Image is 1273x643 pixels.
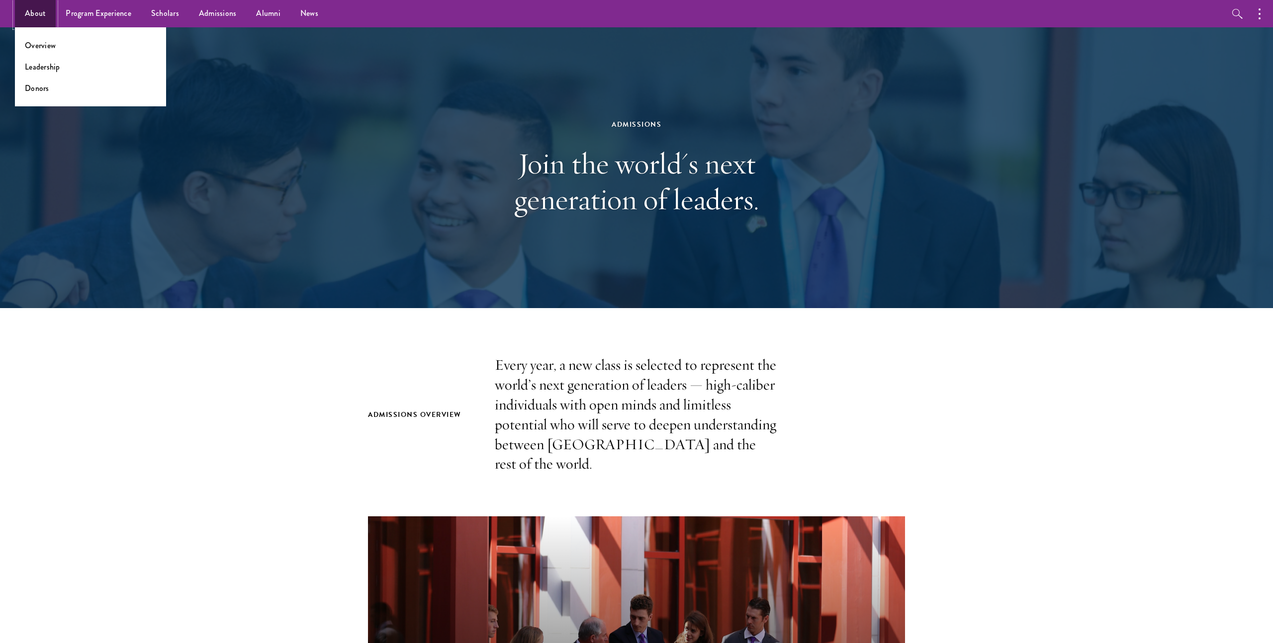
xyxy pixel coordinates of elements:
[495,355,778,474] p: Every year, a new class is selected to represent the world’s next generation of leaders — high-ca...
[25,61,60,73] a: Leadership
[465,146,808,217] h1: Join the world's next generation of leaders.
[465,118,808,131] div: Admissions
[368,408,475,421] h2: Admissions Overview
[25,82,49,94] a: Donors
[25,40,56,51] a: Overview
